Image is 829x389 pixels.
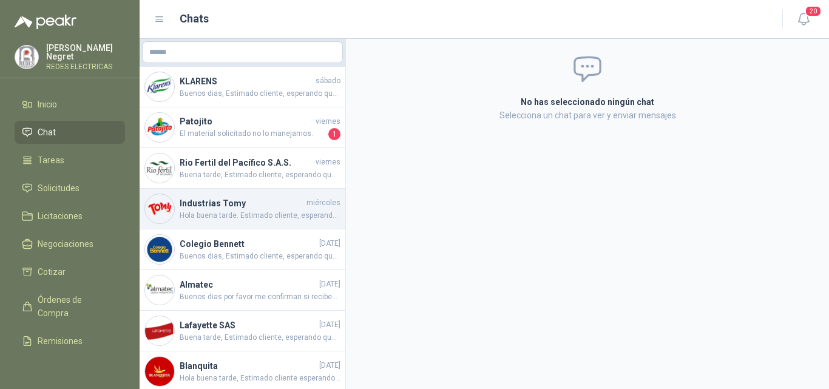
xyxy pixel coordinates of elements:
[15,357,125,381] a: Configuración
[316,116,340,127] span: viernes
[38,334,83,348] span: Remisiones
[38,98,57,111] span: Inicio
[15,330,125,353] a: Remisiones
[140,107,345,148] a: Company LogoPatojitoviernesEl material solicitado no lo manejamos.1
[15,288,125,325] a: Órdenes de Compra
[145,72,174,101] img: Company Logo
[328,128,340,140] span: 1
[145,316,174,345] img: Company Logo
[15,260,125,283] a: Cotizar
[140,148,345,189] a: Company LogoRio Fertil del Pacífico S.A.S.viernesBuena tarde, Estimado cliente, esperando que se ...
[15,15,76,29] img: Logo peakr
[180,115,313,128] h4: Patojito
[180,237,317,251] h4: Colegio Bennett
[316,75,340,87] span: sábado
[145,194,174,223] img: Company Logo
[180,359,317,373] h4: Blanquita
[180,332,340,343] span: Buena tarde, Estimado cliente, esperando que se encuentre bien, informo que las cajas ya fueron e...
[805,5,822,17] span: 20
[145,276,174,305] img: Company Logo
[15,93,125,116] a: Inicio
[319,238,340,249] span: [DATE]
[180,210,340,222] span: Hola buena tarde. Estimado cliente, esperando que se encuentre bien, la medida de la entrada del ...
[180,278,317,291] h4: Almatec
[38,154,64,167] span: Tareas
[46,44,125,61] p: [PERSON_NAME] Negret
[319,319,340,331] span: [DATE]
[180,128,326,140] span: El material solicitado no lo manejamos.
[15,149,125,172] a: Tareas
[140,311,345,351] a: Company LogoLafayette SAS[DATE]Buena tarde, Estimado cliente, esperando que se encuentre bien, in...
[145,235,174,264] img: Company Logo
[15,232,125,255] a: Negociaciones
[180,156,313,169] h4: Rio Fertil del Pacífico S.A.S.
[15,177,125,200] a: Solicitudes
[793,8,814,30] button: 20
[38,293,113,320] span: Órdenes de Compra
[15,46,38,69] img: Company Logo
[145,113,174,142] img: Company Logo
[180,373,340,384] span: Hola buena tarde, Estimado cliente esperando que se encuentre bien, revisando la solicitud me ind...
[38,181,80,195] span: Solicitudes
[140,229,345,270] a: Company LogoColegio Bennett[DATE]Buenos dias, Estimado cliente, esperando que se encuentre bien, ...
[319,360,340,371] span: [DATE]
[15,121,125,144] a: Chat
[376,109,799,122] p: Selecciona un chat para ver y enviar mensajes
[180,319,317,332] h4: Lafayette SAS
[140,270,345,311] a: Company LogoAlmatec[DATE]Buenos dias por favor me confirman si reciben material el día de hoy ten...
[376,95,799,109] h2: No has seleccionado ningún chat
[180,169,340,181] span: Buena tarde, Estimado cliente, esperando que se encuentre bien anexo imagen de la aspa cotizada q...
[180,197,304,210] h4: Industrias Tomy
[38,237,93,251] span: Negociaciones
[145,154,174,183] img: Company Logo
[38,126,56,139] span: Chat
[180,10,209,27] h1: Chats
[180,251,340,262] span: Buenos dias, Estimado cliente, esperando que se encuentre bien, informo que los cables dúplex los...
[38,265,66,279] span: Cotizar
[180,291,340,303] span: Buenos dias por favor me confirman si reciben material el día de hoy tengo al mensajero listo per...
[319,279,340,290] span: [DATE]
[180,75,313,88] h4: KLARENS
[145,357,174,386] img: Company Logo
[306,197,340,209] span: miércoles
[140,189,345,229] a: Company LogoIndustrias TomymiércolesHola buena tarde. Estimado cliente, esperando que se encuentr...
[46,63,125,70] p: REDES ELECTRICAS
[140,67,345,107] a: Company LogoKLARENSsábadoBuenos dias, Estimado cliente, esperando que se encuentre bien, informo ...
[316,157,340,168] span: viernes
[38,209,83,223] span: Licitaciones
[15,205,125,228] a: Licitaciones
[180,88,340,100] span: Buenos dias, Estimado cliente, esperando que se encuentre bien, informo que el interruptor ya fue...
